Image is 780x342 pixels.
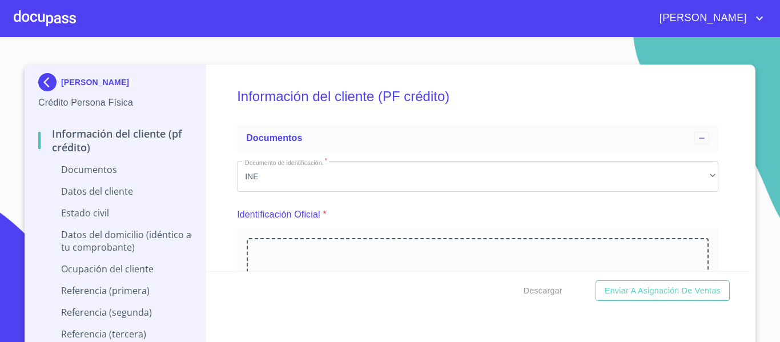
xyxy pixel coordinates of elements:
img: Docupass spot blue [38,73,61,91]
button: account of current user [651,9,766,27]
p: Documentos [38,163,192,176]
p: Crédito Persona Física [38,96,192,110]
button: Descargar [519,280,567,301]
p: Estado Civil [38,207,192,219]
div: [PERSON_NAME] [38,73,192,96]
span: Enviar a Asignación de Ventas [605,284,721,298]
p: Ocupación del Cliente [38,263,192,275]
button: Enviar a Asignación de Ventas [596,280,730,301]
span: Documentos [246,133,302,143]
span: Descargar [524,284,562,298]
p: Referencia (tercera) [38,328,192,340]
span: [PERSON_NAME] [651,9,753,27]
p: Datos del domicilio (idéntico a tu comprobante) [38,228,192,254]
p: Identificación Oficial [237,208,320,222]
p: Información del cliente (PF crédito) [38,127,192,154]
p: Referencia (segunda) [38,306,192,319]
p: [PERSON_NAME] [61,78,129,87]
div: INE [237,161,718,192]
p: Datos del cliente [38,185,192,198]
p: Referencia (primera) [38,284,192,297]
div: Documentos [237,124,718,152]
h5: Información del cliente (PF crédito) [237,73,718,120]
